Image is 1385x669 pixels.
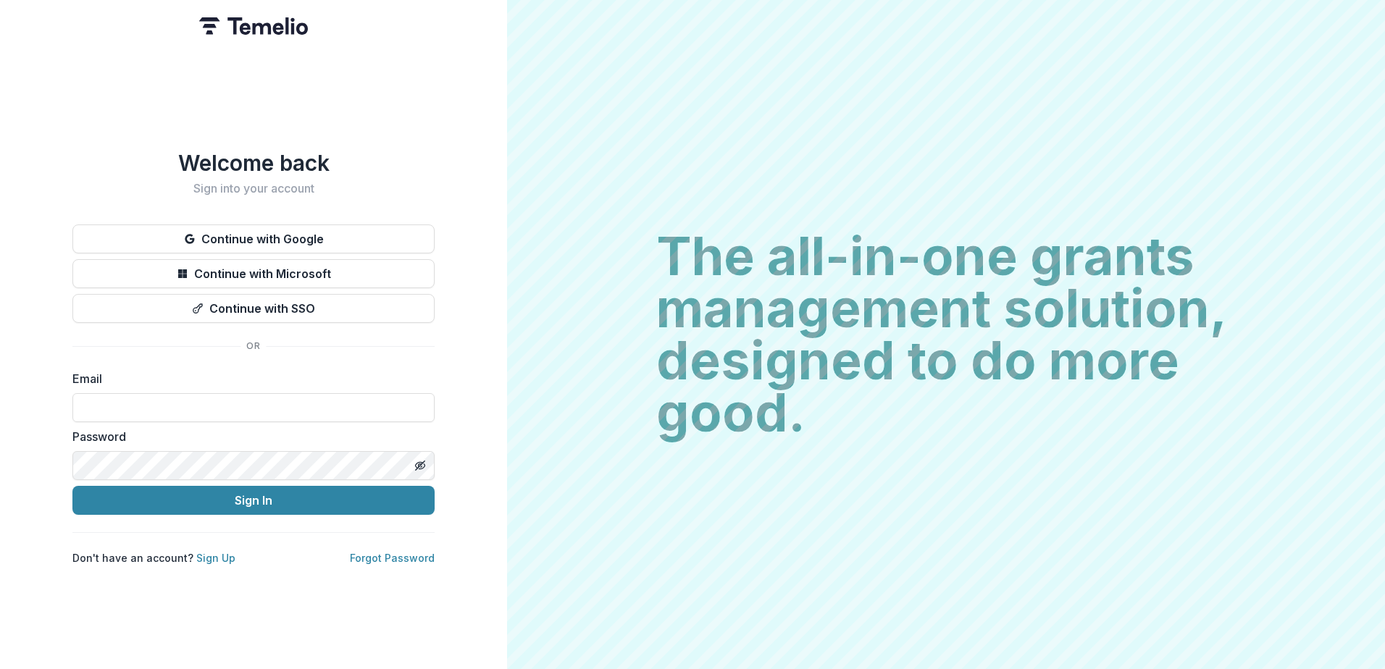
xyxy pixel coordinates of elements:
label: Password [72,428,426,445]
label: Email [72,370,426,387]
button: Continue with Microsoft [72,259,435,288]
button: Continue with SSO [72,294,435,323]
img: Temelio [199,17,308,35]
h2: Sign into your account [72,182,435,195]
a: Forgot Password [350,552,435,564]
h1: Welcome back [72,150,435,176]
button: Sign In [72,486,435,515]
a: Sign Up [196,552,235,564]
button: Toggle password visibility [409,454,432,477]
p: Don't have an account? [72,550,235,565]
button: Continue with Google [72,224,435,253]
